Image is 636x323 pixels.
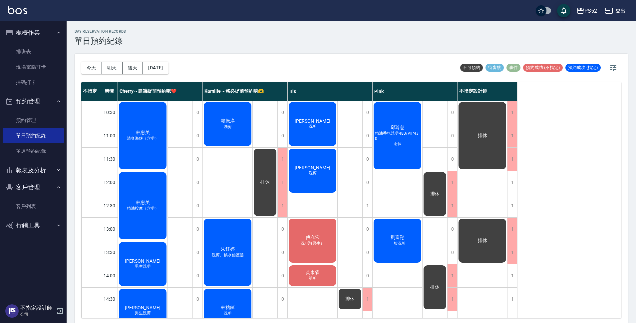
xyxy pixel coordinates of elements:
span: 排休 [259,179,271,185]
div: 0 [447,148,457,171]
span: 排休 [344,296,356,302]
span: 不可預約 [460,65,483,71]
div: 0 [447,218,457,241]
button: 後天 [123,62,143,74]
button: 行銷工具 [3,217,64,234]
div: 不指定 [81,82,101,101]
div: 1 [507,148,517,171]
div: 1 [507,171,517,194]
div: 0 [192,241,202,264]
div: 12:00 [101,171,118,194]
div: 0 [192,194,202,217]
a: 排班表 [3,44,64,59]
div: 0 [192,264,202,287]
div: 0 [277,101,287,124]
button: [DATE] [143,62,168,74]
span: 洗剪 [222,311,233,316]
div: 0 [192,148,202,171]
button: save [557,4,570,17]
div: 0 [192,218,202,241]
span: 林惠美 [135,200,151,206]
div: 1 [507,101,517,124]
span: 洗剪 [307,124,318,129]
span: 事件 [506,65,520,71]
span: 兩位 [392,141,403,147]
span: 單剪 [307,276,318,281]
span: 林祐鋌 [219,305,236,311]
div: 0 [362,148,372,171]
span: 排休 [477,238,488,244]
a: 預約管理 [3,113,64,128]
div: 0 [362,218,372,241]
div: 0 [277,264,287,287]
span: [PERSON_NAME] [124,258,162,264]
div: 1 [447,288,457,311]
img: Person [5,304,19,318]
div: PS52 [584,7,597,15]
h5: 不指定設計師 [20,305,54,311]
div: 0 [362,241,372,264]
div: 11:30 [101,147,118,171]
div: 1 [277,148,287,171]
span: 待審核 [485,65,504,71]
div: 0 [192,171,202,194]
div: 1 [507,241,517,264]
div: 不指定設計師 [458,82,517,101]
span: 排休 [477,133,488,139]
span: [PERSON_NAME] [124,305,162,310]
span: 朱鈺婷 [219,246,236,252]
div: 1 [447,264,457,287]
span: 賴振淳 [219,118,236,124]
span: 洗剪 [307,170,318,176]
div: 14:00 [101,264,118,287]
div: 13:00 [101,217,118,241]
div: 0 [192,288,202,311]
div: 1 [277,194,287,217]
p: 公司 [20,311,54,317]
div: 1 [447,194,457,217]
div: 時間 [101,82,118,101]
div: 0 [362,124,372,147]
div: 11:00 [101,124,118,147]
button: 登出 [602,5,628,17]
div: 1 [507,124,517,147]
div: 0 [362,171,372,194]
div: 0 [447,101,457,124]
div: 0 [447,241,457,264]
div: 13:30 [101,241,118,264]
span: 精油按摩（含剪） [126,206,160,211]
span: 邱玲慈 [389,125,406,131]
div: 0 [277,124,287,147]
div: 1 [447,171,457,194]
div: 1 [507,194,517,217]
span: 洗+剪(男生） [299,241,326,246]
div: 1 [362,288,372,311]
button: 客戶管理 [3,179,64,196]
div: 0 [277,218,287,241]
div: 1 [277,171,287,194]
a: 單週預約紀錄 [3,143,64,159]
span: 林惠美 [135,130,151,136]
button: PS52 [574,4,600,18]
div: Cherry～建議提前預約哦❤️ [118,82,203,101]
div: 0 [192,101,202,124]
span: 洗剪、橘水仙護髮 [210,252,245,258]
div: 1 [507,288,517,311]
div: 10:30 [101,101,118,124]
span: 預約成功 (不指定) [523,65,563,71]
span: 洗剪 [222,124,233,130]
div: 1 [507,218,517,241]
span: 男生洗剪 [134,310,152,316]
div: 12:30 [101,194,118,217]
img: Logo [8,6,27,14]
div: 1 [362,194,372,217]
div: 0 [192,124,202,147]
h3: 單日預約紀錄 [75,36,126,46]
div: 0 [362,264,372,287]
span: 預約成功 (指定) [565,65,601,71]
a: 現場電腦打卡 [3,59,64,75]
span: 劉富翔 [389,235,406,241]
span: 排休 [429,191,441,197]
button: 櫃檯作業 [3,24,64,41]
span: 排休 [429,284,441,290]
